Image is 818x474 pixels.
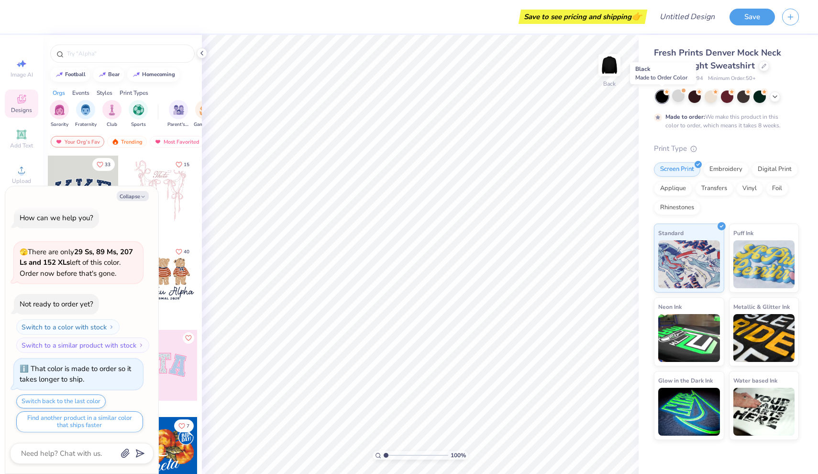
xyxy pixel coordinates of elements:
[451,451,466,460] span: 100 %
[695,181,733,196] div: Transfers
[54,104,65,115] img: Sorority Image
[167,100,189,128] button: filter button
[733,375,777,385] span: Water based Ink
[142,72,175,77] div: homecoming
[16,338,149,353] button: Switch to a similar product with stock
[187,424,189,429] span: 7
[65,72,86,77] div: football
[194,121,216,128] span: Game Day
[93,68,124,82] button: bear
[107,121,117,128] span: Club
[120,89,148,97] div: Print Types
[652,7,722,26] input: Untitled Design
[154,138,162,145] img: most_fav.gif
[150,136,204,147] div: Most Favorited
[75,121,97,128] span: Fraternity
[109,324,114,330] img: Switch to a color with stock
[97,89,112,97] div: Styles
[194,100,216,128] div: filter for Game Day
[80,104,91,115] img: Fraternity Image
[66,49,188,58] input: Try "Alpha"
[99,72,106,78] img: trend_line.gif
[105,162,111,167] span: 33
[630,62,696,84] div: Black
[50,100,69,128] div: filter for Sorority
[117,191,149,201] button: Collapse
[127,68,179,82] button: homecoming
[20,213,93,223] div: How can we help you?
[92,158,115,171] button: Like
[194,100,216,128] button: filter button
[20,248,28,257] span: 🫣
[733,228,753,238] span: Puff Ink
[11,71,33,79] span: Image AI
[129,100,148,128] div: filter for Sports
[183,332,194,344] button: Like
[51,121,68,128] span: Sorority
[75,100,97,128] div: filter for Fraternity
[20,364,131,384] div: That color is made to order so it takes longer to ship.
[658,375,713,385] span: Glow in the Dark Ink
[12,177,31,185] span: Upload
[75,100,97,128] button: filter button
[654,162,700,177] div: Screen Print
[102,100,122,128] button: filter button
[184,162,189,167] span: 15
[658,240,720,288] img: Standard
[752,162,798,177] div: Digital Print
[733,240,795,288] img: Puff Ink
[138,342,144,348] img: Switch to a similar product with stock
[133,104,144,115] img: Sports Image
[665,113,783,130] div: We make this product in this color to order, which means it takes 8 weeks.
[733,388,795,436] img: Water based Ink
[72,89,89,97] div: Events
[111,138,119,145] img: trending.gif
[50,100,69,128] button: filter button
[658,302,682,312] span: Neon Ink
[107,136,147,147] div: Trending
[703,162,749,177] div: Embroidery
[55,72,63,78] img: trend_line.gif
[658,228,684,238] span: Standard
[131,121,146,128] span: Sports
[733,302,790,312] span: Metallic & Glitter Ink
[108,72,120,77] div: bear
[654,181,692,196] div: Applique
[654,143,799,154] div: Print Type
[174,419,194,432] button: Like
[167,100,189,128] div: filter for Parent's Weekend
[129,100,148,128] button: filter button
[167,121,189,128] span: Parent's Weekend
[20,247,133,268] strong: 29 Ss, 89 Ms, 207 Ls and 152 XLs
[730,9,775,25] button: Save
[654,47,781,71] span: Fresh Prints Denver Mock Neck Heavyweight Sweatshirt
[521,10,645,24] div: Save to see pricing and shipping
[55,138,63,145] img: most_fav.gif
[171,245,194,258] button: Like
[20,247,133,278] span: There are only left of this color. Order now before that's gone.
[184,249,189,254] span: 40
[766,181,788,196] div: Foil
[20,299,93,309] div: Not ready to order yet?
[51,136,104,147] div: Your Org's Fav
[107,104,117,115] img: Club Image
[708,75,756,83] span: Minimum Order: 50 +
[16,411,143,432] button: Find another product in a similar color that ships faster
[603,79,616,88] div: Back
[11,106,32,114] span: Designs
[665,113,705,121] strong: Made to order:
[654,201,700,215] div: Rhinestones
[631,11,642,22] span: 👉
[16,395,106,408] button: Switch back to the last color
[173,104,184,115] img: Parent's Weekend Image
[102,100,122,128] div: filter for Club
[658,314,720,362] img: Neon Ink
[658,388,720,436] img: Glow in the Dark Ink
[199,104,210,115] img: Game Day Image
[171,158,194,171] button: Like
[600,56,619,75] img: Back
[10,142,33,149] span: Add Text
[133,72,140,78] img: trend_line.gif
[733,314,795,362] img: Metallic & Glitter Ink
[53,89,65,97] div: Orgs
